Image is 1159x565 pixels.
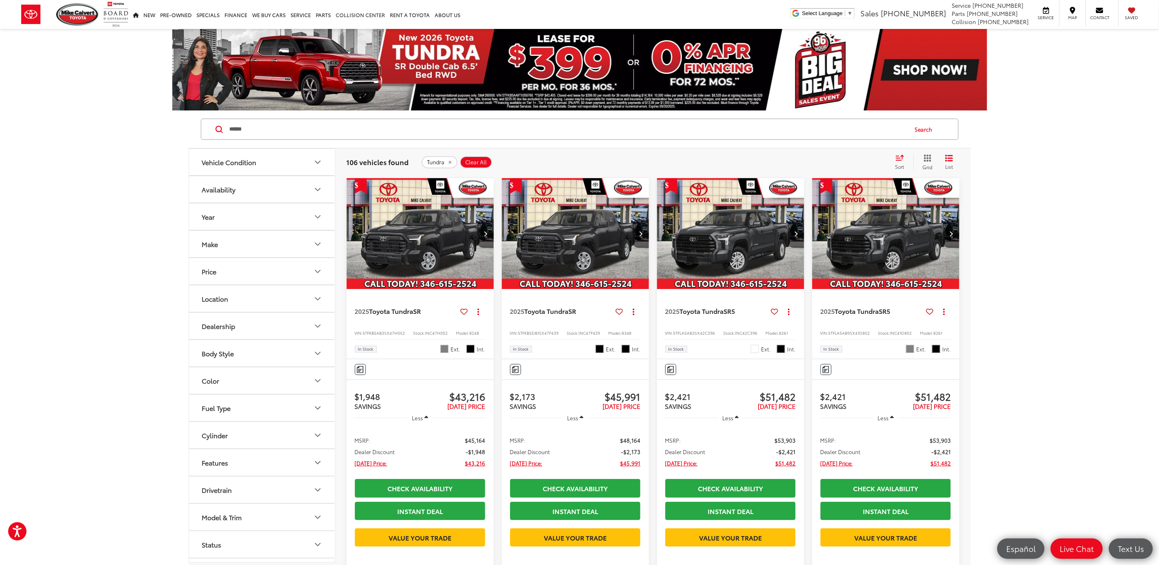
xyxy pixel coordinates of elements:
button: Vehicle ConditionVehicle Condition [189,149,336,175]
span: $43,216 [420,390,485,402]
span: $2,421 [665,390,730,402]
button: Next image [633,219,649,248]
span: Toyota Tundra [680,306,724,316]
span: Int. [942,345,951,353]
button: Search [907,119,944,139]
a: Value Your Trade [665,528,796,547]
span: Model: [920,330,934,336]
span: In Stock [824,347,839,351]
div: Model & Trim [202,513,242,521]
span: dropdown dots [788,308,790,315]
span: Get Price Drop Alert [510,178,522,194]
span: INC41D802 [890,330,912,336]
span: SR [569,306,576,316]
span: Model: [766,330,779,336]
div: Year [313,212,323,222]
button: MakeMake [189,231,336,257]
span: $51,482 [775,459,796,467]
button: Next image [788,219,804,248]
span: Dealer Discount [665,448,706,456]
div: Cylinder [313,430,323,440]
span: Saved [1123,15,1141,20]
span: $51,482 [730,390,796,402]
span: INC42C396 [735,330,758,336]
span: 5TFKB5AB3SX47H052 [363,330,405,336]
img: Comments [357,366,363,373]
span: MSRP: [355,436,371,444]
span: Less [877,414,888,422]
span: Clear All [466,159,487,166]
span: [DATE] Price: [510,459,543,467]
span: 8248 [470,330,479,336]
span: Midnight Black Metallic [596,345,604,353]
button: List View [939,154,959,170]
button: Next image [943,219,959,248]
span: [DATE] Price: [820,459,853,467]
span: ​ [845,10,845,16]
span: 2025 [665,306,680,316]
div: Price [313,267,323,276]
span: 2025 [820,306,835,316]
span: VIN: [355,330,363,336]
img: New 2026 Toyota Tundra [172,29,987,110]
a: Value Your Trade [820,528,951,547]
div: 2025 Toyota Tundra SR 0 [346,178,495,289]
span: Get Price Drop Alert [665,178,677,194]
span: Heritage Black [466,345,475,353]
div: Availability [202,185,236,193]
img: 2025 Toyota Tundra SR [501,178,650,289]
span: 8348 [622,330,632,336]
button: AvailabilityAvailability [189,176,336,203]
span: Grid [923,163,933,170]
button: DealershipDealership [189,313,336,339]
div: Status [313,540,323,550]
span: Stock: [413,330,425,336]
button: Next image [477,219,494,248]
span: $45,991 [575,390,640,402]
span: Select Language [802,10,843,16]
button: Less [718,411,743,425]
span: dropdown dots [633,308,634,315]
button: remove Tundra [422,156,457,168]
span: VIN: [665,330,673,336]
span: Parts [952,9,965,18]
button: Model & TrimModel & Trim [189,504,336,530]
div: Dealership [202,322,235,330]
button: Body StyleBody Style [189,340,336,366]
span: Contact [1090,15,1109,20]
img: 2025 Toyota Tundra SR5 [657,178,805,289]
span: $48,164 [620,436,640,444]
span: Text Us [1114,543,1148,554]
div: Status [202,541,222,548]
span: $51,482 [886,390,951,402]
span: Sales [860,8,879,18]
span: Lunar Rock [906,345,914,353]
div: Fuel Type [313,403,323,413]
a: Instant Deal [820,502,951,520]
span: $1,948 [355,390,420,402]
span: Magnetic Gray Metallic [440,345,449,353]
input: Search by Make, Model, or Keyword [229,119,907,139]
span: Toyota Tundra [369,306,413,316]
div: Dealership [313,321,323,331]
span: 5TFKB5DB1SX47F439 [518,330,559,336]
span: SR5 [879,306,891,316]
span: Stock: [878,330,890,336]
span: Ice Cap [751,345,759,353]
span: dropdown dots [943,308,945,315]
img: Mike Calvert Toyota [56,3,99,26]
button: FeaturesFeatures [189,449,336,476]
span: 2025 [355,306,369,316]
span: 2025 [510,306,525,316]
span: $51,482 [930,459,951,467]
span: Dealer Discount [820,448,861,456]
span: SAVINGS [665,402,692,411]
span: [DATE] PRICE [447,402,485,411]
button: ColorColor [189,367,336,394]
button: DrivetrainDrivetrain [189,477,336,503]
img: 2025 Toyota Tundra SR [346,178,495,289]
button: StatusStatus [189,531,336,558]
span: Dealer Discount [355,448,395,456]
span: Get Price Drop Alert [355,178,367,194]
